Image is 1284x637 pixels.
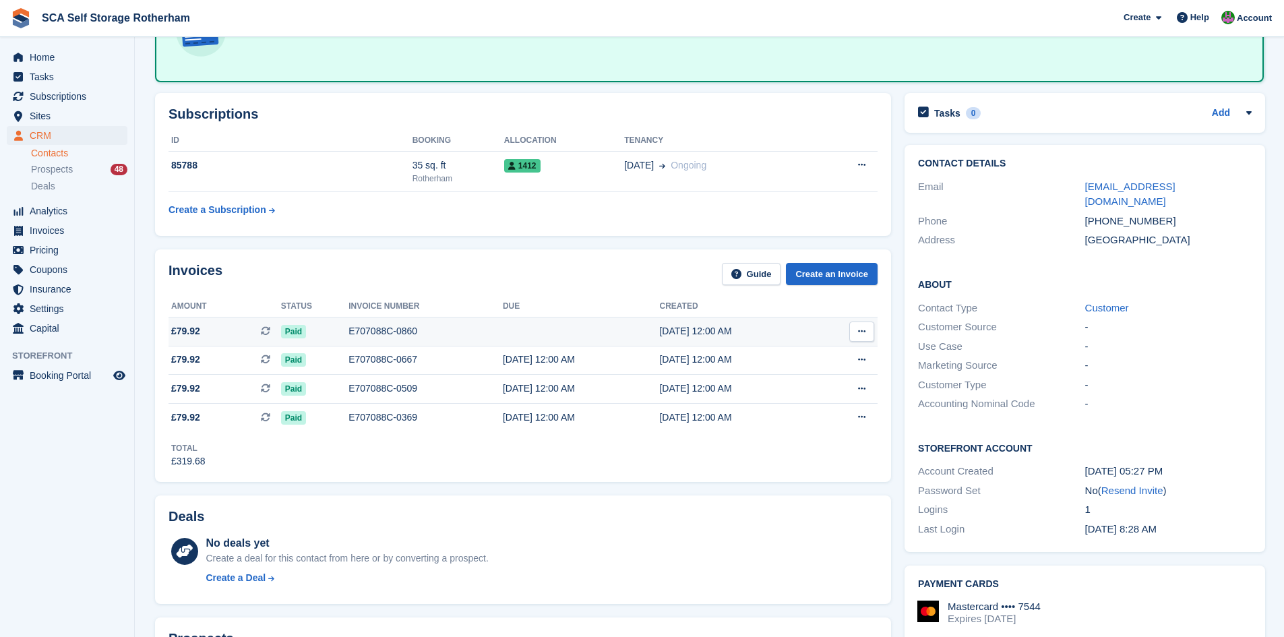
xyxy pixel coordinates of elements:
div: [DATE] 12:00 AM [659,411,816,425]
a: menu [7,48,127,67]
span: £79.92 [171,324,200,338]
h2: Subscriptions [169,107,878,122]
div: [DATE] 12:00 AM [659,353,816,367]
div: [DATE] 05:27 PM [1085,464,1252,479]
th: Amount [169,296,281,317]
div: - [1085,377,1252,393]
div: 35 sq. ft [412,158,504,173]
a: Add [1212,106,1230,121]
a: menu [7,260,127,279]
span: Paid [281,411,306,425]
a: menu [7,67,127,86]
div: Phone [918,214,1084,229]
a: Prospects 48 [31,162,127,177]
th: Created [659,296,816,317]
a: Resend Invite [1101,485,1163,496]
th: Due [503,296,660,317]
div: Rotherham [412,173,504,185]
div: [DATE] 12:00 AM [503,353,660,367]
span: Insurance [30,280,111,299]
span: Pricing [30,241,111,260]
div: E707088C-0369 [348,411,503,425]
a: Create a Deal [206,571,488,585]
div: 0 [966,107,981,119]
h2: Storefront Account [918,441,1252,454]
div: Use Case [918,339,1084,355]
a: SCA Self Storage Rotherham [36,7,195,29]
div: - [1085,396,1252,412]
span: Create [1124,11,1151,24]
h2: Deals [169,509,204,524]
a: Contacts [31,147,127,160]
div: Create a Subscription [169,203,266,217]
div: No [1085,483,1252,499]
div: [GEOGRAPHIC_DATA] [1085,233,1252,248]
div: [DATE] 12:00 AM [659,324,816,338]
span: Tasks [30,67,111,86]
a: menu [7,107,127,125]
div: Password Set [918,483,1084,499]
div: - [1085,339,1252,355]
h2: Contact Details [918,158,1252,169]
a: menu [7,319,127,338]
div: Expires [DATE] [948,613,1041,625]
a: menu [7,366,127,385]
span: £79.92 [171,382,200,396]
a: menu [7,126,127,145]
span: Booking Portal [30,366,111,385]
div: [DATE] 12:00 AM [503,411,660,425]
th: Invoice number [348,296,503,317]
span: Settings [30,299,111,318]
a: Deals [31,179,127,193]
a: [EMAIL_ADDRESS][DOMAIN_NAME] [1085,181,1175,208]
div: [DATE] 12:00 AM [503,382,660,396]
a: Create an Invoice [786,263,878,285]
span: Paid [281,325,306,338]
span: Help [1190,11,1209,24]
div: Logins [918,502,1084,518]
div: [PHONE_NUMBER] [1085,214,1252,229]
span: Paid [281,382,306,396]
time: 2025-05-27 07:28:45 UTC [1085,523,1157,535]
div: Contact Type [918,301,1084,316]
div: Marketing Source [918,358,1084,373]
h2: Tasks [934,107,960,119]
h2: Payment cards [918,579,1252,590]
div: Customer Source [918,320,1084,335]
div: Create a Deal [206,571,266,585]
span: £79.92 [171,353,200,367]
a: Create a Subscription [169,198,275,222]
span: £79.92 [171,411,200,425]
a: menu [7,221,127,240]
span: Prospects [31,163,73,176]
div: Address [918,233,1084,248]
a: menu [7,87,127,106]
div: 48 [111,164,127,175]
span: Capital [30,319,111,338]
a: menu [7,241,127,260]
span: Account [1237,11,1272,25]
th: Tenancy [624,130,813,152]
th: ID [169,130,412,152]
div: Email [918,179,1084,210]
span: Storefront [12,349,134,363]
div: 1 [1085,502,1252,518]
img: Sarah Race [1221,11,1235,24]
div: 85788 [169,158,412,173]
th: Allocation [504,130,624,152]
span: Deals [31,180,55,193]
div: Mastercard •••• 7544 [948,601,1041,613]
a: menu [7,202,127,220]
div: E707088C-0667 [348,353,503,367]
div: E707088C-0860 [348,324,503,338]
div: Last Login [918,522,1084,537]
span: CRM [30,126,111,145]
h2: Invoices [169,263,222,285]
div: No deals yet [206,535,488,551]
a: Preview store [111,367,127,384]
div: - [1085,358,1252,373]
a: menu [7,280,127,299]
th: Status [281,296,348,317]
span: Subscriptions [30,87,111,106]
a: Customer [1085,302,1129,313]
